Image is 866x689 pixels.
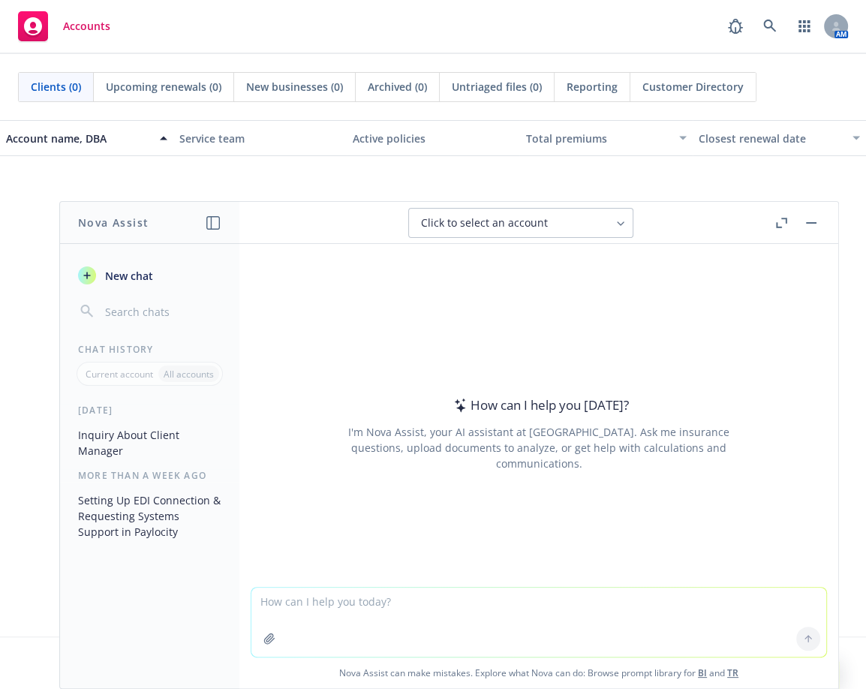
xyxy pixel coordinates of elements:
span: Click to select an account [421,215,548,230]
h1: Nova Assist [78,215,149,230]
span: New chat [102,268,153,284]
div: How can I help you [DATE]? [450,396,629,415]
a: BI [698,666,707,679]
span: Customer Directory [642,79,744,95]
span: Clients (0) [31,79,81,95]
button: Setting Up EDI Connection & Requesting Systems Support in Paylocity [72,488,227,544]
div: Chat History [60,343,239,356]
div: Closest renewal date [699,131,843,146]
a: TR [727,666,738,679]
span: Reporting [567,79,618,95]
a: Search [755,11,785,41]
span: Untriaged files (0) [452,79,542,95]
span: Nova Assist can make mistakes. Explore what Nova can do: Browse prompt library for and [245,657,832,688]
button: Click to select an account [408,208,633,238]
p: Current account [86,368,153,381]
div: [DATE] [60,404,239,417]
span: Archived (0) [368,79,427,95]
div: Account name, DBA [6,131,151,146]
button: Inquiry About Client Manager [72,423,227,463]
div: Service team [179,131,341,146]
button: Closest renewal date [693,120,866,156]
div: Active policies [353,131,514,146]
a: Report a Bug [720,11,750,41]
button: Active policies [347,120,520,156]
div: I'm Nova Assist, your AI assistant at [GEOGRAPHIC_DATA]. Ask me insurance questions, upload docum... [328,424,750,471]
div: More than a week ago [60,469,239,482]
p: All accounts [164,368,214,381]
span: Accounts [63,20,110,32]
input: Search chats [102,301,221,322]
span: Upcoming renewals (0) [106,79,221,95]
button: Total premiums [519,120,693,156]
div: Total premiums [525,131,670,146]
a: Switch app [789,11,819,41]
a: Accounts [12,5,116,47]
button: Service team [173,120,347,156]
button: New chat [72,262,227,289]
span: New businesses (0) [246,79,343,95]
